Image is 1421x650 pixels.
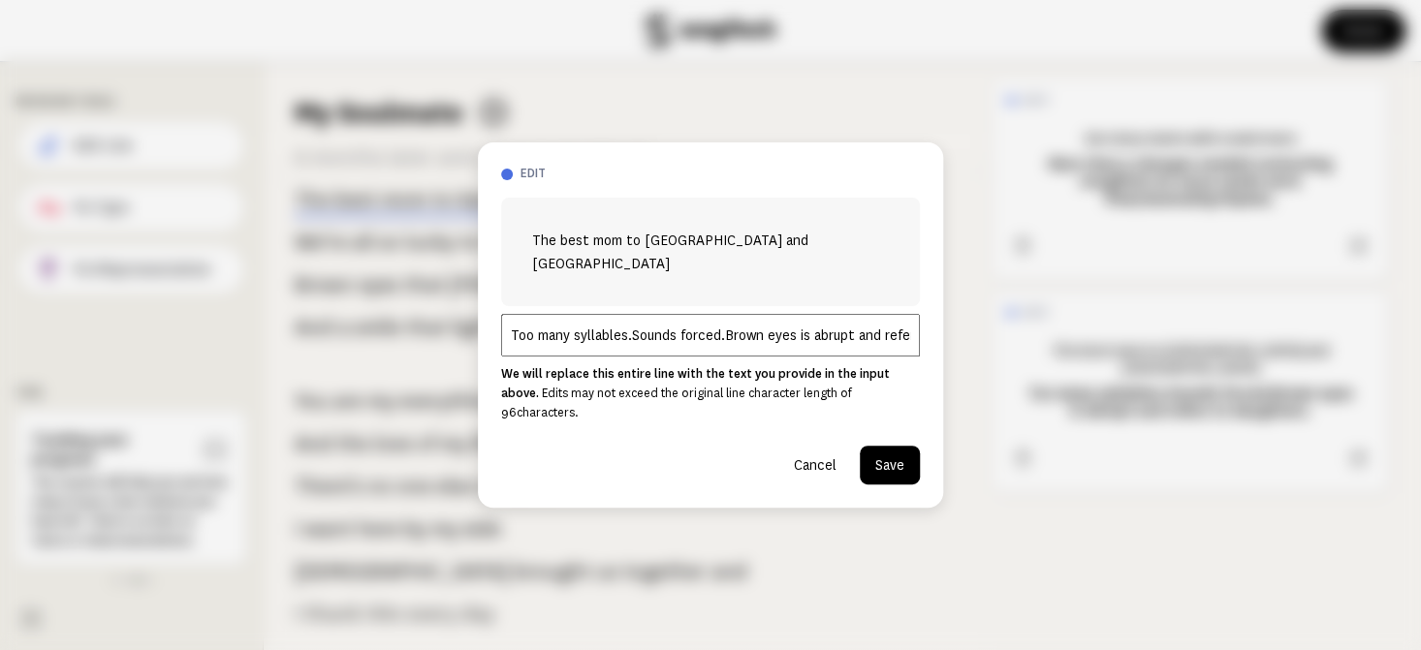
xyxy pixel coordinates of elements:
h3: edit [521,166,920,182]
input: Add your line edit here [501,314,920,356]
button: Cancel [778,446,852,484]
span: The best mom to [GEOGRAPHIC_DATA] and [GEOGRAPHIC_DATA] [532,229,889,275]
button: Save [860,446,920,484]
span: Edits may not exceed the original line character length of 96 characters. [501,387,852,419]
strong: We will replace this entire line with the text you provide in the input above. [501,367,890,400]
